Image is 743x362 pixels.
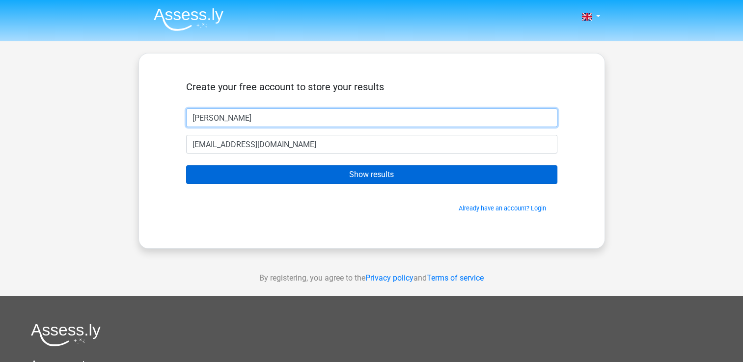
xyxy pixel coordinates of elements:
a: Privacy policy [365,273,413,283]
img: Assessly [154,8,223,31]
input: First name [186,108,557,127]
img: Assessly logo [31,323,101,346]
input: Show results [186,165,557,184]
a: Terms of service [427,273,484,283]
input: Email [186,135,557,154]
a: Already have an account? Login [459,205,546,212]
h5: Create your free account to store your results [186,81,557,93]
